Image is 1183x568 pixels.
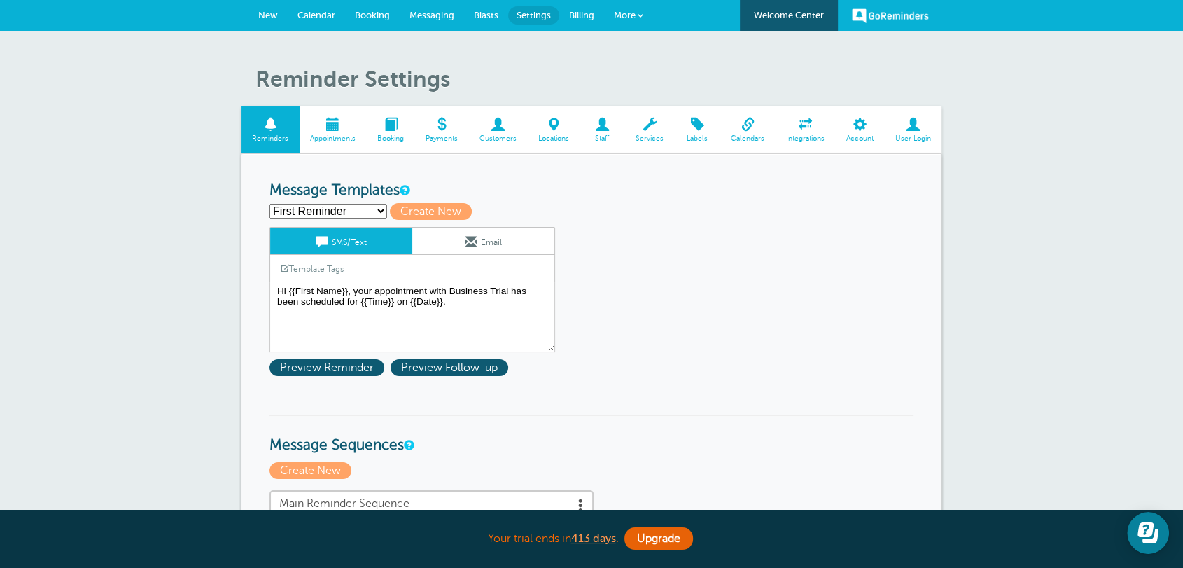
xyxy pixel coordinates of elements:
[269,282,555,352] textarea: Hi {{First Name}}, your appointment with Business Trial has been scheduled for {{Time}} on {{Date}}.
[614,10,636,20] span: More
[682,134,713,143] span: Labels
[776,106,836,153] a: Integrations
[269,182,913,200] h3: Message Templates
[527,106,580,153] a: Locations
[508,6,559,25] a: Settings
[269,361,391,374] a: Preview Reminder
[269,415,913,455] h3: Message Sequences
[884,106,941,153] a: User Login
[517,10,551,20] span: Settings
[414,106,468,153] a: Payments
[475,134,520,143] span: Customers
[835,106,884,153] a: Account
[390,205,478,218] a: Create New
[367,106,415,153] a: Booking
[269,464,355,477] a: Create New
[891,134,934,143] span: User Login
[409,10,454,20] span: Messaging
[468,106,527,153] a: Customers
[269,359,384,376] span: Preview Reminder
[374,134,408,143] span: Booking
[720,106,776,153] a: Calendars
[727,134,769,143] span: Calendars
[400,186,408,195] a: This is the wording for your reminder and follow-up messages. You can create multiple templates i...
[580,106,625,153] a: Staff
[421,134,461,143] span: Payments
[391,361,512,374] a: Preview Follow-up
[297,10,335,20] span: Calendar
[625,106,675,153] a: Services
[355,10,390,20] span: Booking
[270,228,412,254] a: SMS/Text
[404,441,412,450] a: Message Sequences allow you to setup multiple reminder schedules that can use different Message T...
[842,134,877,143] span: Account
[632,134,668,143] span: Services
[534,134,573,143] span: Locations
[269,462,351,479] span: Create New
[474,10,498,20] span: Blasts
[270,255,354,282] a: Template Tags
[390,203,472,220] span: Create New
[1127,512,1169,554] iframe: Resource center
[412,228,554,254] a: Email
[783,134,829,143] span: Integrations
[279,497,584,511] span: Main Reminder Sequence
[258,10,278,20] span: New
[255,66,941,92] h1: Reminder Settings
[587,134,618,143] span: Staff
[248,134,293,143] span: Reminders
[300,106,367,153] a: Appointments
[675,106,720,153] a: Labels
[391,359,508,376] span: Preview Follow-up
[307,134,360,143] span: Appointments
[241,524,941,554] div: Your trial ends in .
[571,532,616,545] a: 413 days
[569,10,594,20] span: Billing
[624,527,693,550] a: Upgrade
